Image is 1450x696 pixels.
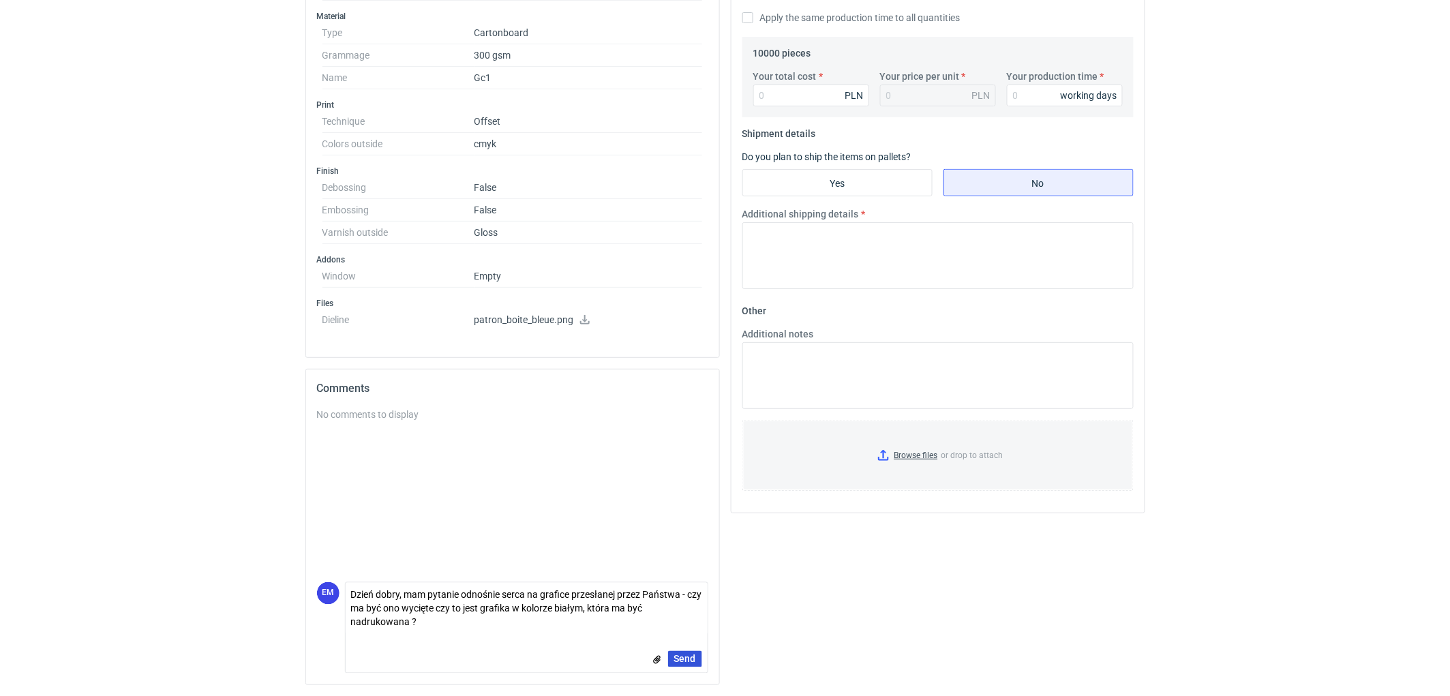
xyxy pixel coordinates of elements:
[322,265,474,288] dt: Window
[322,22,474,44] dt: Type
[474,314,703,327] p: patron_boite_bleue.png
[845,89,864,102] div: PLN
[322,44,474,67] dt: Grammage
[474,199,703,222] dd: False
[753,70,817,83] label: Your total cost
[742,151,911,162] label: Do you plan to ship the items on pallets?
[474,265,703,288] dd: Empty
[317,100,708,110] h3: Print
[474,67,703,89] dd: Gc1
[322,199,474,222] dt: Embossing
[322,110,474,133] dt: Technique
[317,380,708,397] h2: Comments
[1061,89,1117,102] div: working days
[972,89,991,102] div: PLN
[753,42,811,59] legend: 10000 pieces
[322,177,474,199] dt: Debossing
[742,123,816,139] legend: Shipment details
[474,177,703,199] dd: False
[743,421,1133,490] label: or drop to attach
[317,11,708,22] h3: Material
[474,110,703,133] dd: Offset
[322,222,474,244] dt: Varnish outside
[674,654,696,664] span: Send
[742,300,767,316] legend: Other
[474,44,703,67] dd: 300 gsm
[317,582,339,605] div: Ewelina Macek
[322,133,474,155] dt: Colors outside
[322,67,474,89] dt: Name
[742,169,933,196] label: Yes
[668,651,702,667] button: Send
[317,254,708,265] h3: Addons
[1007,85,1123,106] input: 0
[317,408,708,421] div: No comments to display
[880,70,960,83] label: Your price per unit
[474,222,703,244] dd: Gloss
[474,133,703,155] dd: cmyk
[317,166,708,177] h3: Finish
[742,327,814,341] label: Additional notes
[943,169,1134,196] label: No
[742,207,859,221] label: Additional shipping details
[346,583,708,635] textarea: Dzień dobry, mam pytanie odnośnie serca na grafice przesłanej przez Państwa - czy ma być ono wyci...
[1007,70,1098,83] label: Your production time
[474,22,703,44] dd: Cartonboard
[753,85,869,106] input: 0
[742,11,961,25] label: Apply the same production time to all quantities
[317,582,339,605] figcaption: EM
[317,298,708,309] h3: Files
[322,309,474,336] dt: Dieline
